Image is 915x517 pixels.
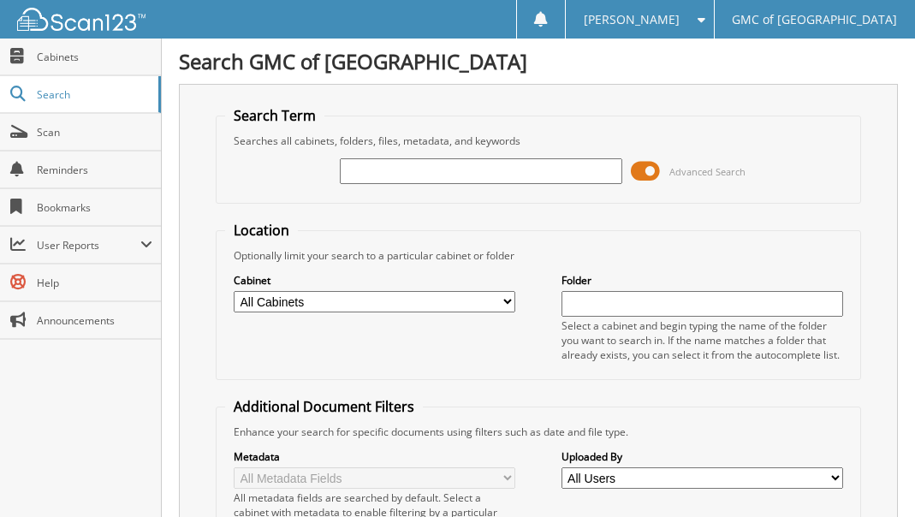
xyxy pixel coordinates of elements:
[225,221,298,240] legend: Location
[179,47,898,75] h1: Search GMC of [GEOGRAPHIC_DATA]
[584,15,680,25] span: [PERSON_NAME]
[234,273,515,288] label: Cabinet
[17,8,146,31] img: scan123-logo-white.svg
[225,425,852,439] div: Enhance your search for specific documents using filters such as date and file type.
[37,125,152,140] span: Scan
[669,165,746,178] span: Advanced Search
[732,15,897,25] span: GMC of [GEOGRAPHIC_DATA]
[561,318,843,362] div: Select a cabinet and begin typing the name of the folder you want to search in. If the name match...
[37,163,152,177] span: Reminders
[37,200,152,215] span: Bookmarks
[37,87,150,102] span: Search
[561,273,843,288] label: Folder
[37,276,152,290] span: Help
[37,50,152,64] span: Cabinets
[225,134,852,148] div: Searches all cabinets, folders, files, metadata, and keywords
[37,238,140,253] span: User Reports
[234,449,515,464] label: Metadata
[225,106,324,125] legend: Search Term
[37,313,152,328] span: Announcements
[225,248,852,263] div: Optionally limit your search to a particular cabinet or folder
[561,449,843,464] label: Uploaded By
[225,397,423,416] legend: Additional Document Filters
